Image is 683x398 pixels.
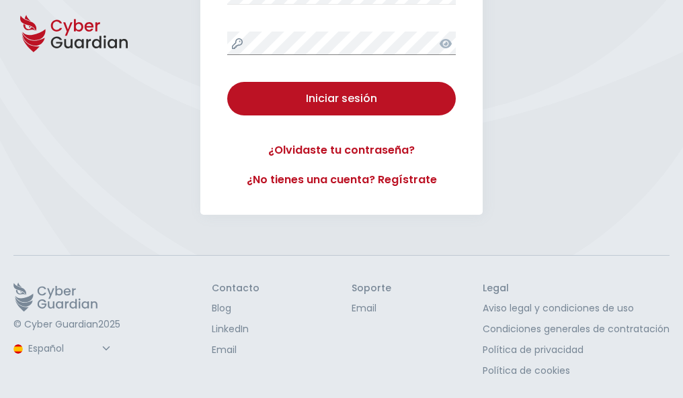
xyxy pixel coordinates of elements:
[227,82,456,115] button: Iniciar sesión
[237,91,446,107] div: Iniciar sesión
[227,172,456,188] a: ¿No tienes una cuenta? Regístrate
[483,283,670,295] h3: Legal
[483,301,670,315] a: Aviso legal y condiciones de uso
[212,322,259,336] a: LinkedIn
[212,343,259,357] a: Email
[13,319,120,331] p: © Cyber Guardian 2025
[483,343,670,357] a: Política de privacidad
[483,364,670,378] a: Política de cookies
[352,301,391,315] a: Email
[227,142,456,158] a: ¿Olvidaste tu contraseña?
[212,283,259,295] h3: Contacto
[13,344,23,354] img: region-logo
[212,301,259,315] a: Blog
[483,322,670,336] a: Condiciones generales de contratación
[352,283,391,295] h3: Soporte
